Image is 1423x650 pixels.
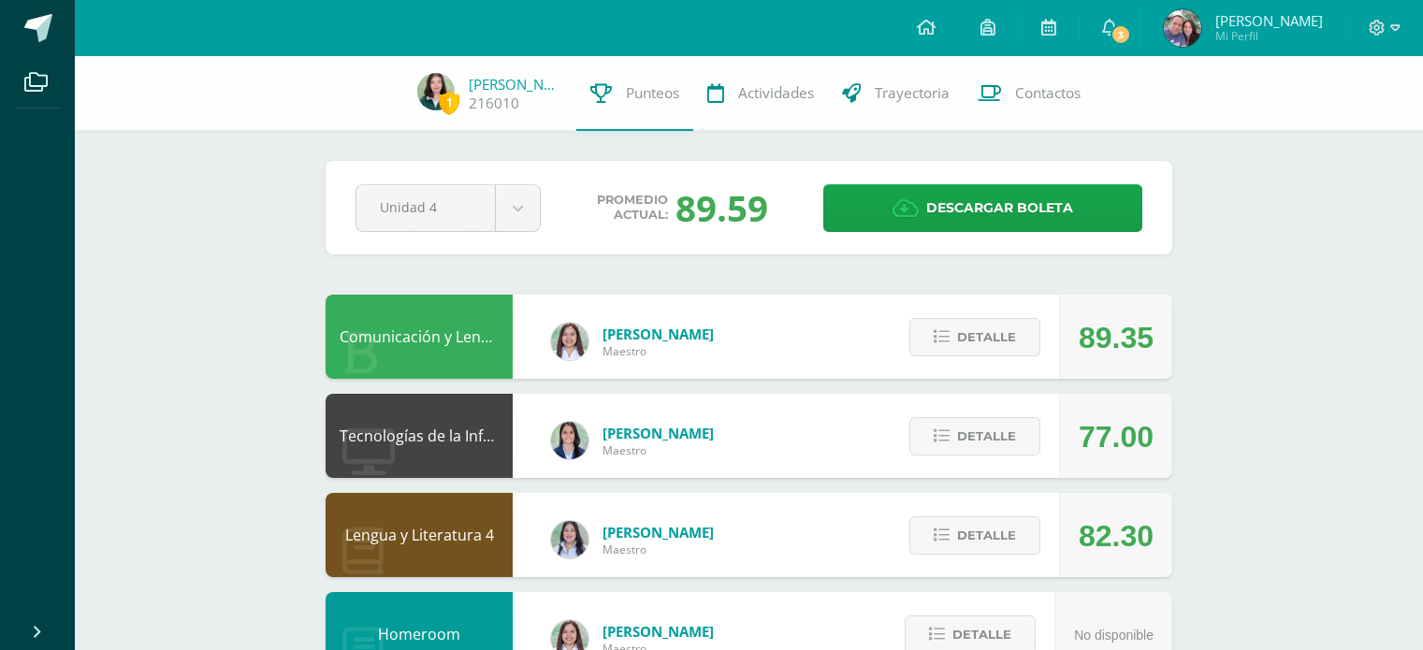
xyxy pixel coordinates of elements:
[603,325,714,343] span: [PERSON_NAME]
[957,320,1016,354] span: Detalle
[439,91,459,114] span: 1
[551,323,588,360] img: acecb51a315cac2de2e3deefdb732c9f.png
[823,184,1142,232] a: Descargar boleta
[551,521,588,558] img: df6a3bad71d85cf97c4a6d1acf904499.png
[1074,628,1154,643] span: No disponible
[597,193,668,223] span: Promedio actual:
[675,183,768,232] div: 89.59
[957,518,1016,553] span: Detalle
[1110,24,1130,45] span: 3
[603,442,714,458] span: Maestro
[828,56,964,131] a: Trayectoria
[551,422,588,459] img: 7489ccb779e23ff9f2c3e89c21f82ed0.png
[1215,11,1323,30] span: [PERSON_NAME]
[603,542,714,557] span: Maestro
[326,493,513,577] div: Lengua y Literatura 4
[1215,28,1323,44] span: Mi Perfil
[626,83,679,103] span: Punteos
[1079,296,1154,380] div: 89.35
[1079,395,1154,479] div: 77.00
[909,516,1040,555] button: Detalle
[417,73,455,110] img: 940732262a89b93a7d0a17d4067dc8e0.png
[356,185,540,231] a: Unidad 4
[1164,9,1201,47] img: b381bdac4676c95086dea37a46e4db4c.png
[469,75,562,94] a: [PERSON_NAME]
[909,318,1040,356] button: Detalle
[576,56,693,131] a: Punteos
[693,56,828,131] a: Actividades
[380,185,472,229] span: Unidad 4
[957,419,1016,454] span: Detalle
[738,83,814,103] span: Actividades
[603,343,714,359] span: Maestro
[603,622,714,641] span: [PERSON_NAME]
[875,83,950,103] span: Trayectoria
[1015,83,1081,103] span: Contactos
[603,424,714,442] span: [PERSON_NAME]
[1079,494,1154,578] div: 82.30
[909,417,1040,455] button: Detalle
[326,295,513,379] div: Comunicación y Lenguaje L3 Inglés 4
[964,56,1095,131] a: Contactos
[469,94,519,113] a: 216010
[603,523,714,542] span: [PERSON_NAME]
[326,394,513,478] div: Tecnologías de la Información y la Comunicación 4
[926,185,1073,231] span: Descargar boleta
